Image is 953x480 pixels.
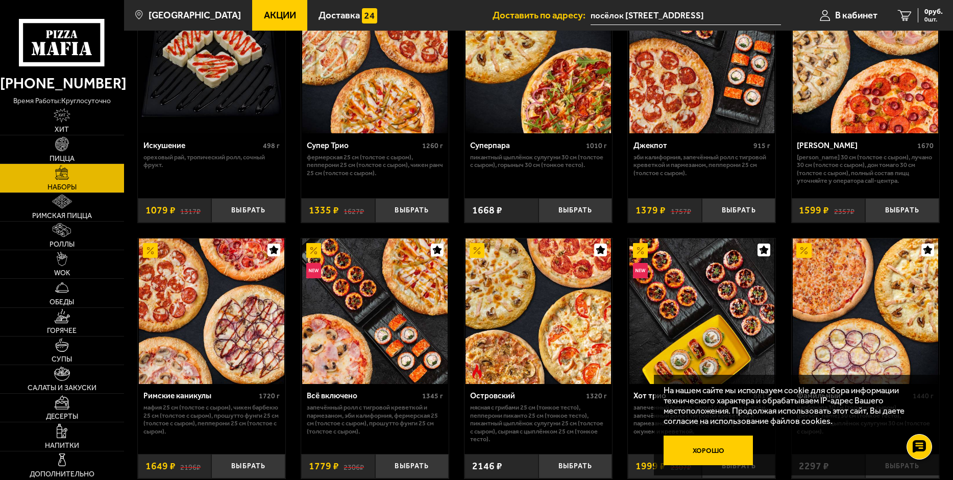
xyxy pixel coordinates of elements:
[211,454,285,478] button: Выбрать
[671,205,691,215] s: 1757 ₽
[422,392,443,400] span: 1345 г
[636,461,666,471] span: 1999 ₽
[917,141,934,150] span: 1670
[834,205,854,215] s: 2357 ₽
[52,356,72,363] span: Супы
[309,461,339,471] span: 1779 ₽
[143,243,158,258] img: Акционный
[586,392,607,400] span: 1320 г
[633,243,648,258] img: Акционный
[46,413,78,420] span: Десерты
[835,11,877,20] span: В кабинет
[319,11,360,20] span: Доставка
[702,198,776,223] button: Выбрать
[309,205,339,215] span: 1335 ₽
[633,391,751,401] div: Хот трио
[139,238,284,384] img: Римские каникулы
[138,238,285,384] a: АкционныйРимские каникулы
[307,141,420,151] div: Супер Трио
[362,8,377,23] img: 15daf4d41897b9f0e9f617042186c801.svg
[307,153,444,177] p: Фермерская 25 см (толстое с сыром), Пепперони 25 см (толстое с сыром), Чикен Ранч 25 см (толстое ...
[586,141,607,150] span: 1010 г
[50,299,74,306] span: Обеды
[493,11,591,20] span: Доставить по адресу:
[45,442,79,449] span: Напитки
[793,238,938,384] img: Фамильный
[307,403,444,435] p: Запечённый ролл с тигровой креветкой и пармезаном, Эби Калифорния, Фермерская 25 см (толстое с сы...
[30,471,94,478] span: Дополнительно
[344,205,364,215] s: 1627 ₽
[636,205,666,215] span: 1379 ₽
[633,141,751,151] div: Джекпот
[664,385,923,426] p: На нашем сайте мы используем cookie для сбора информации технического характера и обрабатываем IP...
[211,198,285,223] button: Выбрать
[50,241,75,248] span: Роллы
[306,263,321,278] img: Новинка
[344,461,364,471] s: 2306 ₽
[629,238,775,384] img: Хот трио
[633,263,648,278] img: Новинка
[306,243,321,258] img: Акционный
[924,8,943,15] span: 0 руб.
[865,198,939,223] button: Выбрать
[796,243,811,258] img: Акционный
[472,461,502,471] span: 2146 ₽
[54,270,70,277] span: WOK
[47,327,77,334] span: Горячее
[465,238,612,384] a: АкционныйОстрое блюдоОстровский
[375,454,449,478] button: Выбрать
[470,243,484,258] img: Акционный
[422,141,443,150] span: 1260 г
[259,392,280,400] span: 1720 г
[792,238,939,384] a: АкционныйФамильный
[180,205,201,215] s: 1317 ₽
[466,238,611,384] img: Островский
[143,403,280,435] p: Мафия 25 см (толстое с сыром), Чикен Барбекю 25 см (толстое с сыром), Прошутто Фунги 25 см (толст...
[143,141,261,151] div: Искушение
[753,141,770,150] span: 915 г
[32,212,92,220] span: Римская пицца
[149,11,241,20] span: [GEOGRAPHIC_DATA]
[145,461,176,471] span: 1649 ₽
[470,153,607,169] p: Пикантный цыплёнок сулугуни 30 см (толстое с сыром), Горыныч 30 см (тонкое тесто).
[50,155,75,162] span: Пицца
[664,436,753,465] button: Хорошо
[470,141,583,151] div: Суперпара
[375,198,449,223] button: Выбрать
[180,461,201,471] s: 2196 ₽
[797,141,915,151] div: [PERSON_NAME]
[145,205,176,215] span: 1079 ₽
[470,403,607,443] p: Мясная с грибами 25 см (тонкое тесто), Пепперони Пиканто 25 см (тонкое тесто), Пикантный цыплёнок...
[797,153,934,185] p: [PERSON_NAME] 30 см (толстое с сыром), Лучано 30 см (толстое с сыром), Дон Томаго 30 см (толстое ...
[143,391,257,401] div: Римские каникулы
[302,238,448,384] img: Всё включено
[470,364,484,379] img: Острое блюдо
[591,6,781,25] input: Ваш адрес доставки
[472,205,502,215] span: 1668 ₽
[263,141,280,150] span: 498 г
[28,385,96,392] span: Салаты и закуски
[55,126,69,133] span: Хит
[47,184,77,191] span: Наборы
[470,391,583,401] div: Островский
[539,454,613,478] button: Выбрать
[628,238,775,384] a: АкционныйНовинкаХот трио
[539,198,613,223] button: Выбрать
[633,153,770,177] p: Эби Калифорния, Запечённый ролл с тигровой креветкой и пармезаном, Пепперони 25 см (толстое с сыр...
[307,391,420,401] div: Всё включено
[264,11,296,20] span: Акции
[799,205,829,215] span: 1599 ₽
[633,403,770,435] p: Запеченный [PERSON_NAME] с лососем и угрём, Запечённый ролл с тигровой креветкой и пармезаном, Не...
[301,238,449,384] a: АкционныйНовинкаВсё включено
[591,6,781,25] span: Россия, Санкт-Петербург, посёлок Парголово, Комендантский проспект, 140
[143,153,280,169] p: Ореховый рай, Тропический ролл, Сочный фрукт.
[924,16,943,22] span: 0 шт.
